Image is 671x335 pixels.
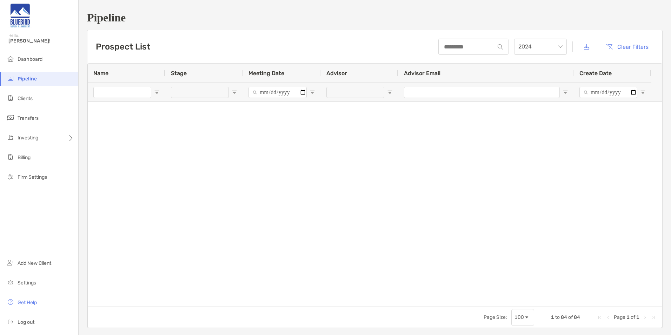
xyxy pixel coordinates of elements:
span: [PERSON_NAME]! [8,38,74,44]
button: Open Filter Menu [387,90,393,95]
button: Open Filter Menu [563,90,568,95]
span: Add New Client [18,260,51,266]
button: Clear Filters [600,39,654,54]
img: firm-settings icon [6,172,15,181]
div: 100 [514,314,524,320]
span: Meeting Date [248,70,284,77]
img: logout icon [6,317,15,326]
input: Advisor Email Filter Input [404,87,560,98]
span: Stage [171,70,187,77]
span: Get Help [18,300,37,306]
input: Name Filter Input [93,87,151,98]
span: 1 [636,314,639,320]
span: Transfers [18,115,39,121]
span: of [568,314,573,320]
span: Name [93,70,108,77]
span: 1 [626,314,630,320]
img: get-help icon [6,298,15,306]
img: clients icon [6,94,15,102]
input: Create Date Filter Input [579,87,637,98]
button: Open Filter Menu [640,90,646,95]
span: 84 [574,314,580,320]
span: Page [614,314,625,320]
img: pipeline icon [6,74,15,83]
span: 84 [561,314,567,320]
input: Meeting Date Filter Input [248,87,307,98]
span: Advisor Email [404,70,440,77]
span: of [631,314,635,320]
img: input icon [498,44,503,50]
span: Billing [18,155,31,160]
span: Investing [18,135,38,141]
span: 2024 [518,39,563,54]
span: Clients [18,96,33,101]
img: investing icon [6,133,15,142]
span: Advisor [326,70,347,77]
span: Settings [18,280,36,286]
button: Open Filter Menu [154,90,160,95]
img: settings icon [6,278,15,287]
span: to [555,314,560,320]
div: First Page [597,315,603,320]
button: Open Filter Menu [310,90,315,95]
h1: Pipeline [87,11,663,24]
span: Pipeline [18,76,37,82]
h3: Prospect List [96,42,150,52]
span: 1 [551,314,554,320]
img: dashboard icon [6,54,15,63]
span: Firm Settings [18,174,47,180]
span: Create Date [579,70,612,77]
img: transfers icon [6,113,15,122]
div: Page Size: [484,314,507,320]
span: Dashboard [18,56,42,62]
div: Last Page [651,315,656,320]
button: Open Filter Menu [232,90,237,95]
div: Previous Page [605,315,611,320]
img: Zoe Logo [8,3,32,28]
div: Next Page [642,315,648,320]
img: billing icon [6,153,15,161]
div: Page Size [511,309,534,326]
img: add_new_client icon [6,258,15,267]
span: Log out [18,319,34,325]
